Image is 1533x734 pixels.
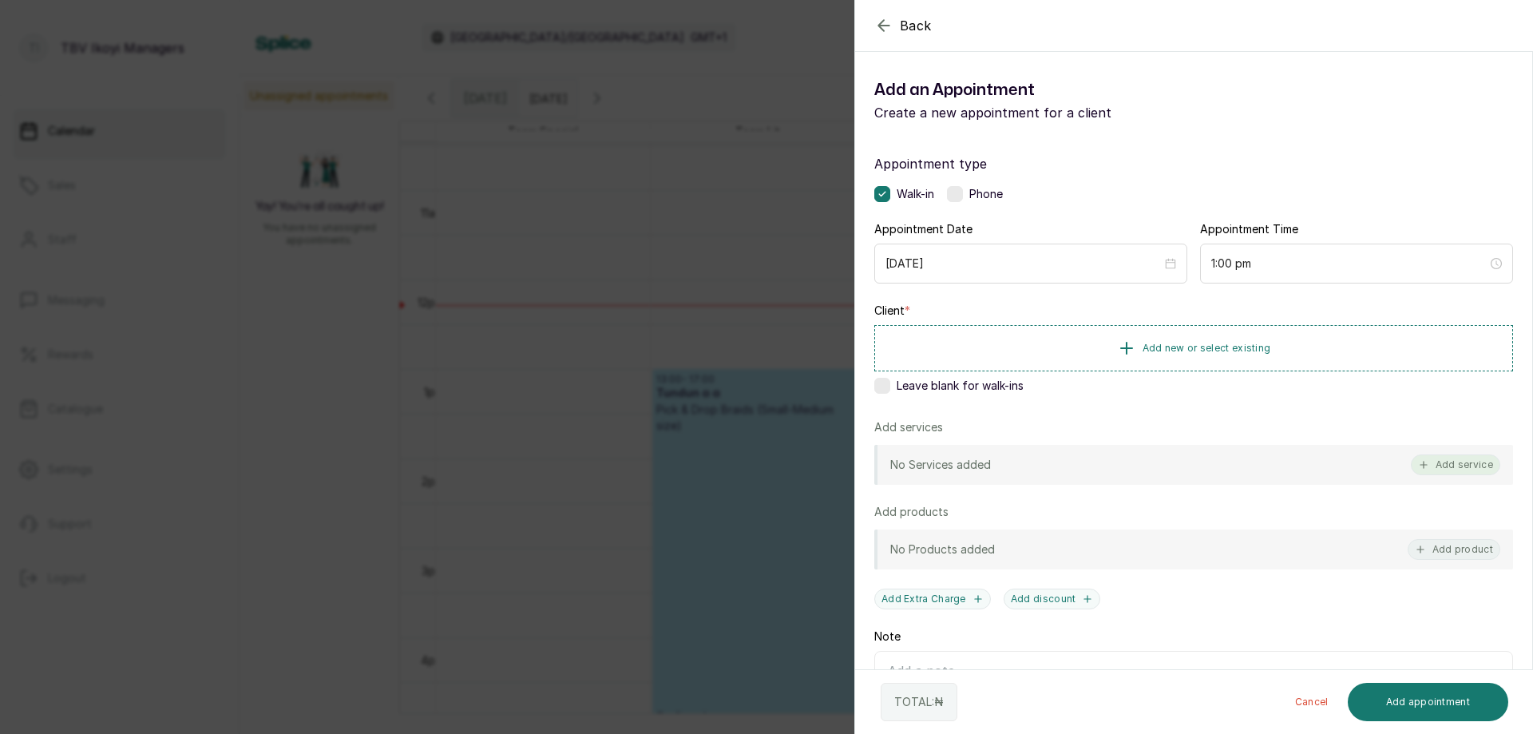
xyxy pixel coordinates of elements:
button: Add appointment [1348,683,1509,721]
label: Appointment Time [1200,221,1298,237]
button: Cancel [1282,683,1341,721]
input: Select time [1211,255,1487,272]
input: Select date [885,255,1162,272]
label: Appointment Date [874,221,972,237]
label: Appointment type [874,154,1513,173]
h1: Add an Appointment [874,77,1194,103]
p: No Products added [890,542,995,557]
button: Add Extra Charge [874,589,991,609]
button: Add product [1408,539,1500,560]
p: Create a new appointment for a client [874,103,1194,122]
label: Client [874,303,910,319]
button: Add discount [1004,589,1101,609]
button: Back [874,16,932,35]
label: Note [874,629,901,645]
p: Add products [874,504,949,520]
span: Add new or select existing [1143,342,1271,355]
p: No Services added [890,457,991,473]
p: TOTAL: ₦ [894,694,944,710]
span: Walk-in [897,186,934,202]
span: Leave blank for walk-ins [897,378,1024,394]
span: Phone [969,186,1003,202]
span: Back [900,16,932,35]
p: Add services [874,419,943,435]
button: Add new or select existing [874,325,1513,371]
button: Add service [1411,454,1500,475]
